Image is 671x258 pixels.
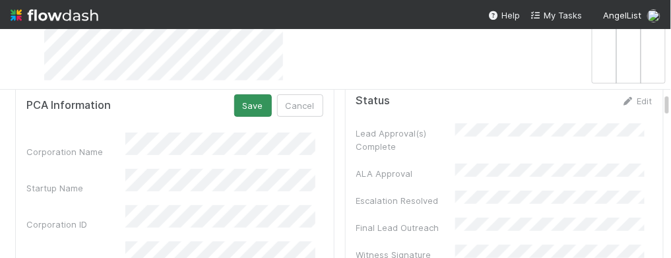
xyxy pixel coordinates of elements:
button: Cancel [277,94,323,117]
button: Save [234,94,272,117]
img: logo-inverted-e16ddd16eac7371096b0.svg [11,4,98,26]
a: My Tasks [530,9,583,22]
div: Final Lead Outreach [356,221,455,234]
div: Corporation Name [26,145,125,158]
div: ALA Approval [356,167,455,180]
span: AngelList [604,10,642,20]
div: Startup Name [26,181,125,195]
div: Help [488,9,520,22]
div: Lead Approval(s) Complete [356,127,455,153]
div: Escalation Resolved [356,194,455,207]
div: Corporation ID [26,218,125,231]
h5: PCA Information [26,99,111,112]
span: My Tasks [530,10,583,20]
h5: Status [356,94,391,108]
img: avatar_1c530150-f9f0-4fb8-9f5d-006d570d4582.png [647,9,660,22]
a: Edit [622,96,653,106]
